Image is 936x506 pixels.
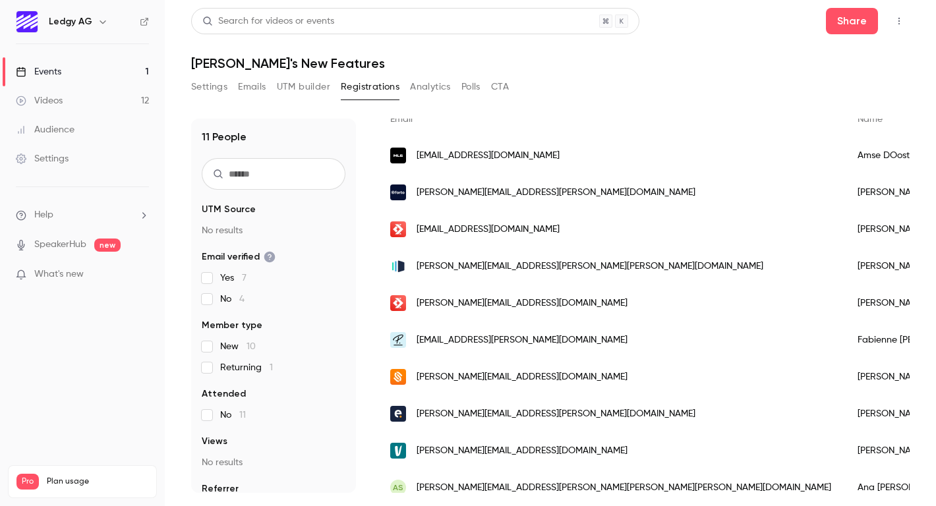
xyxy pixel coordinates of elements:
[202,14,334,28] div: Search for videos or events
[202,456,345,469] p: No results
[16,65,61,78] div: Events
[417,186,695,200] span: [PERSON_NAME][EMAIL_ADDRESS][PERSON_NAME][DOMAIN_NAME]
[390,406,406,422] img: eye.security
[390,258,406,274] img: ledgy.com
[238,76,266,98] button: Emails
[49,15,92,28] h6: Ledgy AG
[239,410,246,420] span: 11
[34,238,86,252] a: SpeakerHub
[202,250,276,264] span: Email verified
[417,260,763,273] span: [PERSON_NAME][EMAIL_ADDRESS][PERSON_NAME][PERSON_NAME][DOMAIN_NAME]
[202,387,246,401] span: Attended
[202,224,345,237] p: No results
[417,223,560,237] span: [EMAIL_ADDRESS][DOMAIN_NAME]
[461,76,481,98] button: Polls
[220,340,256,353] span: New
[239,295,245,304] span: 4
[390,221,406,237] img: satispay.com
[202,482,239,495] span: Referrer
[34,267,84,281] span: What's new
[390,148,406,163] img: ml6.eu
[417,296,628,310] span: [PERSON_NAME][EMAIL_ADDRESS][DOMAIN_NAME]
[202,319,262,332] span: Member type
[202,435,227,448] span: Views
[220,408,246,422] span: No
[16,152,69,165] div: Settings
[220,271,247,285] span: Yes
[417,149,560,163] span: [EMAIL_ADDRESS][DOMAIN_NAME]
[390,369,406,385] img: sennder.com
[410,76,451,98] button: Analytics
[242,273,247,283] span: 7
[417,333,628,347] span: [EMAIL_ADDRESS][PERSON_NAME][DOMAIN_NAME]
[393,482,403,493] span: AS
[16,474,39,490] span: Pro
[341,76,399,98] button: Registrations
[277,76,330,98] button: UTM builder
[390,115,413,124] span: Email
[202,129,247,145] h1: 11 People
[16,123,74,136] div: Audience
[390,184,406,200] img: forto.com
[94,239,121,252] span: new
[16,208,149,222] li: help-dropdown-opener
[491,76,509,98] button: CTA
[390,332,406,348] img: personio.de
[220,361,273,374] span: Returning
[133,269,149,281] iframe: Noticeable Trigger
[858,115,883,124] span: Name
[390,443,406,459] img: vinted.com
[417,370,628,384] span: [PERSON_NAME][EMAIL_ADDRESS][DOMAIN_NAME]
[34,208,53,222] span: Help
[417,444,628,458] span: [PERSON_NAME][EMAIL_ADDRESS][DOMAIN_NAME]
[417,481,831,495] span: [PERSON_NAME][EMAIL_ADDRESS][PERSON_NAME][PERSON_NAME][PERSON_NAME][DOMAIN_NAME]
[191,55,910,71] h1: [PERSON_NAME]'s New Features
[16,11,38,32] img: Ledgy AG
[826,8,878,34] button: Share
[47,476,148,487] span: Plan usage
[270,363,273,372] span: 1
[220,293,245,306] span: No
[191,76,227,98] button: Settings
[16,94,63,107] div: Videos
[390,295,406,311] img: satispay.com
[247,342,256,351] span: 10
[202,203,256,216] span: UTM Source
[417,407,695,421] span: [PERSON_NAME][EMAIL_ADDRESS][PERSON_NAME][DOMAIN_NAME]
